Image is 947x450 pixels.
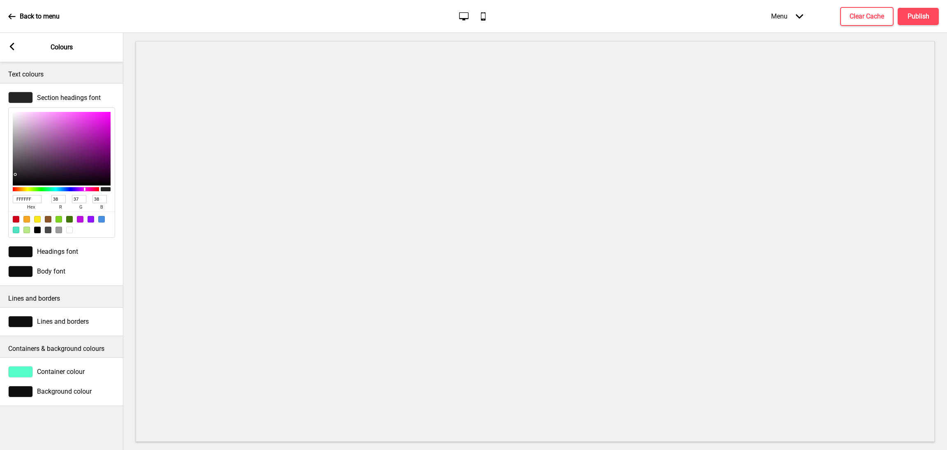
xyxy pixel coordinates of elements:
div: #F5A623 [23,216,30,223]
div: #000000 [34,227,41,233]
div: #50E3C2 [13,227,19,233]
span: r [51,203,69,211]
div: Background colour [8,386,115,397]
div: Headings font [8,246,115,257]
div: Menu [763,4,811,28]
div: Lines and borders [8,316,115,327]
div: #8B572A [45,216,51,223]
p: Containers & background colours [8,344,115,353]
span: hex [13,203,49,211]
span: Headings font [37,248,78,255]
span: Lines and borders [37,318,89,325]
h4: Publish [908,12,929,21]
div: #7ED321 [55,216,62,223]
div: #F8E71C [34,216,41,223]
div: #BD10E0 [77,216,83,223]
div: #FFFFFF [66,227,73,233]
span: g [72,203,90,211]
button: Publish [898,8,939,25]
p: Lines and borders [8,294,115,303]
div: #9013FE [88,216,94,223]
span: Container colour [37,368,85,376]
a: Back to menu [8,5,60,28]
div: Body font [8,266,115,277]
div: #4A90E2 [98,216,105,223]
div: #B8E986 [23,227,30,233]
div: Section headings font [8,92,115,103]
button: Clear Cache [840,7,894,26]
p: Colours [51,43,73,52]
span: b [92,203,111,211]
div: #417505 [66,216,73,223]
h4: Clear Cache [850,12,884,21]
div: #9B9B9B [55,227,62,233]
p: Back to menu [20,12,60,21]
span: Section headings font [37,94,101,102]
p: Text colours [8,70,115,79]
div: Container colour [8,366,115,378]
span: Body font [37,267,65,275]
div: #D0021B [13,216,19,223]
span: Background colour [37,387,92,395]
div: #4A4A4A [45,227,51,233]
